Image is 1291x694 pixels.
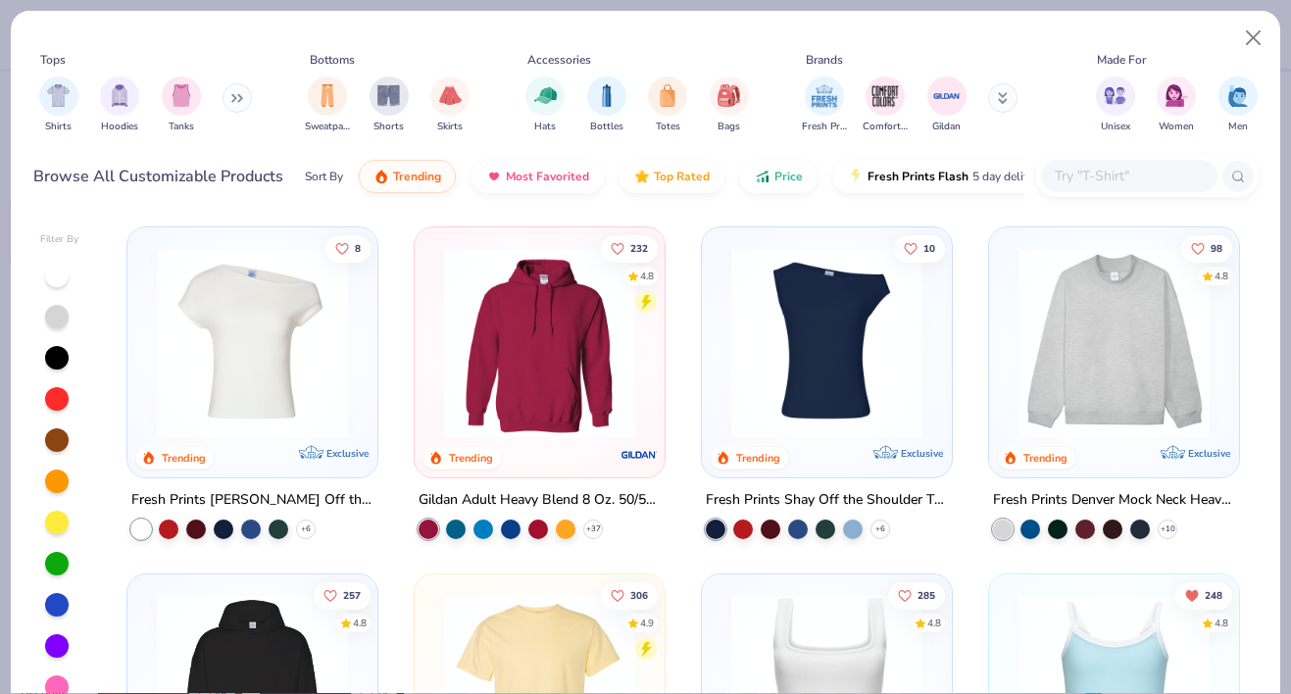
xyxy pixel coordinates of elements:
[1166,84,1188,107] img: Women Image
[927,76,967,134] button: filter button
[1009,247,1219,438] img: f5d85501-0dbb-4ee4-b115-c08fa3845d83
[359,160,456,193] button: Trending
[353,616,367,630] div: 4.8
[534,120,556,134] span: Hats
[305,76,350,134] button: filter button
[706,488,948,513] div: Fresh Prints Shay Off the Shoulder Tank
[1096,76,1135,134] button: filter button
[1211,243,1222,253] span: 98
[1218,76,1258,134] button: filter button
[802,76,847,134] div: filter for Fresh Prints
[870,81,900,111] img: Comfort Colors Image
[740,160,818,193] button: Price
[1053,165,1204,187] input: Try "T-Shirt"
[894,234,945,262] button: Like
[634,169,650,184] img: TopRated.gif
[875,523,885,535] span: + 6
[1215,269,1228,283] div: 4.8
[863,76,908,134] button: filter button
[601,234,658,262] button: Like
[162,76,201,134] button: filter button
[718,84,739,107] img: Bags Image
[1181,234,1232,262] button: Like
[596,84,618,107] img: Bottles Image
[419,488,661,513] div: Gildan Adult Heavy Blend 8 Oz. 50/50 Hooded Sweatshirt
[1157,76,1196,134] div: filter for Women
[810,81,839,111] img: Fresh Prints Image
[1227,84,1249,107] img: Men Image
[601,581,658,609] button: Like
[393,169,441,184] span: Trending
[100,76,139,134] div: filter for Hoodies
[710,76,749,134] div: filter for Bags
[833,160,1060,193] button: Fresh Prints Flash5 day delivery
[525,76,565,134] button: filter button
[927,616,941,630] div: 4.8
[434,247,645,438] img: 01756b78-01f6-4cc6-8d8a-3c30c1a0c8ac
[162,76,201,134] div: filter for Tanks
[131,488,373,513] div: Fresh Prints [PERSON_NAME] Off the Shoulder Top
[630,243,648,253] span: 232
[648,76,687,134] button: filter button
[1096,76,1135,134] div: filter for Unisex
[373,120,404,134] span: Shorts
[486,169,502,184] img: most_fav.gif
[355,243,361,253] span: 8
[305,76,350,134] div: filter for Sweatpants
[630,590,648,600] span: 306
[932,120,961,134] span: Gildan
[1161,523,1175,535] span: + 10
[370,76,409,134] div: filter for Shorts
[710,76,749,134] button: filter button
[774,169,803,184] span: Price
[1235,20,1272,57] button: Close
[301,523,311,535] span: + 6
[439,84,462,107] img: Skirts Image
[923,243,935,253] span: 10
[654,169,710,184] span: Top Rated
[39,76,78,134] button: filter button
[472,160,604,193] button: Most Favorited
[718,120,740,134] span: Bags
[310,51,355,69] div: Bottoms
[430,76,470,134] button: filter button
[863,120,908,134] span: Comfort Colors
[343,590,361,600] span: 257
[802,76,847,134] button: filter button
[101,120,138,134] span: Hoodies
[527,51,591,69] div: Accessories
[1175,581,1232,609] button: Unlike
[927,76,967,134] div: filter for Gildan
[370,76,409,134] button: filter button
[325,234,371,262] button: Like
[586,523,601,535] span: + 37
[802,120,847,134] span: Fresh Prints
[656,120,680,134] span: Totes
[1205,590,1222,600] span: 248
[1104,84,1126,107] img: Unisex Image
[33,165,283,188] div: Browse All Customizable Products
[373,169,389,184] img: trending.gif
[147,247,358,438] img: a1c94bf0-cbc2-4c5c-96ec-cab3b8502a7f
[1188,447,1230,460] span: Exclusive
[1101,120,1130,134] span: Unisex
[587,76,626,134] button: filter button
[100,76,139,134] button: filter button
[620,160,724,193] button: Top Rated
[721,247,932,438] img: 5716b33b-ee27-473a-ad8a-9b8687048459
[305,120,350,134] span: Sweatpants
[1215,616,1228,630] div: 4.8
[587,76,626,134] div: filter for Bottles
[1157,76,1196,134] button: filter button
[47,84,70,107] img: Shirts Image
[40,232,79,247] div: Filter By
[868,169,968,184] span: Fresh Prints Flash
[888,581,945,609] button: Like
[590,120,623,134] span: Bottles
[1159,120,1194,134] span: Women
[640,616,654,630] div: 4.9
[109,84,130,107] img: Hoodies Image
[640,269,654,283] div: 4.8
[648,76,687,134] div: filter for Totes
[918,590,935,600] span: 285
